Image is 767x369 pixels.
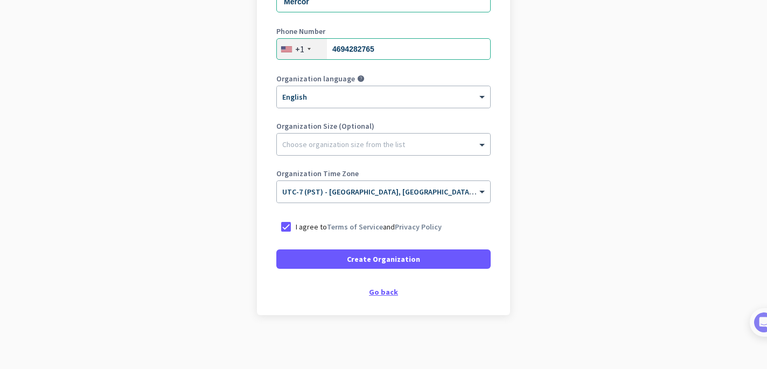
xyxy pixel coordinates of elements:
[295,44,304,54] div: +1
[276,75,355,82] label: Organization language
[276,249,491,269] button: Create Organization
[276,27,491,35] label: Phone Number
[276,170,491,177] label: Organization Time Zone
[276,122,491,130] label: Organization Size (Optional)
[395,222,442,232] a: Privacy Policy
[276,288,491,296] div: Go back
[327,222,383,232] a: Terms of Service
[357,75,365,82] i: help
[276,38,491,60] input: 201-555-0123
[347,254,420,264] span: Create Organization
[296,221,442,232] p: I agree to and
